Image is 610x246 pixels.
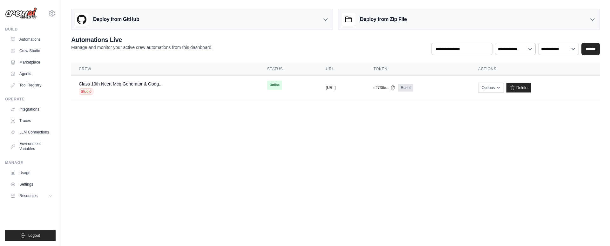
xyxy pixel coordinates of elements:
button: Options [478,83,504,92]
a: Tool Registry [8,80,56,90]
a: LLM Connections [8,127,56,137]
a: Integrations [8,104,56,114]
button: d2736e... [373,85,396,90]
th: Crew [71,63,260,76]
a: Usage [8,168,56,178]
th: Actions [471,63,600,76]
span: Resources [19,193,37,198]
a: Class 10th Ncert Mcq Generator & Goog... [79,81,163,86]
button: Resources [8,191,56,201]
span: Logout [28,233,40,238]
a: Automations [8,34,56,44]
p: Manage and monitor your active crew automations from this dashboard. [71,44,213,51]
span: Online [267,81,282,90]
img: GitHub Logo [75,13,88,26]
a: Agents [8,69,56,79]
a: Traces [8,116,56,126]
a: Marketplace [8,57,56,67]
a: Crew Studio [8,46,56,56]
img: Logo [5,7,37,19]
h3: Deploy from Zip File [360,16,407,23]
a: Reset [398,84,413,92]
h2: Automations Live [71,35,213,44]
h3: Deploy from GitHub [93,16,139,23]
a: Environment Variables [8,139,56,154]
iframe: Chat Widget [578,215,610,246]
th: URL [318,63,366,76]
a: Settings [8,179,56,189]
a: Delete [506,83,531,92]
th: Status [260,63,318,76]
button: Logout [5,230,56,241]
span: Studio [79,88,93,95]
div: Operate [5,97,56,102]
th: Token [366,63,471,76]
div: Manage [5,160,56,165]
div: Build [5,27,56,32]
